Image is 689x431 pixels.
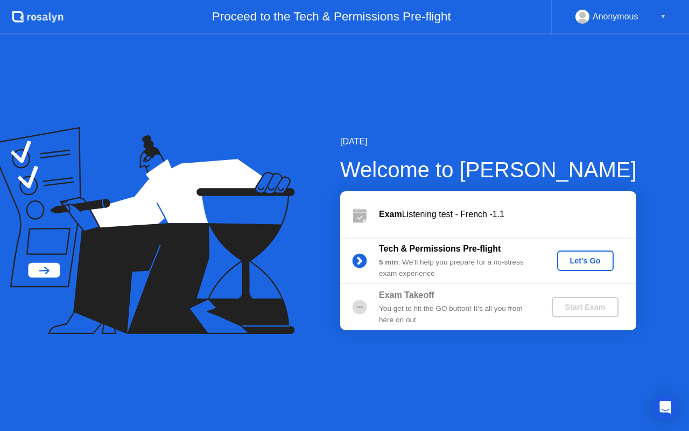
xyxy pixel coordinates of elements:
[340,135,637,148] div: [DATE]
[556,303,614,311] div: Start Exam
[552,297,618,317] button: Start Exam
[379,290,434,300] b: Exam Takeoff
[340,154,637,186] div: Welcome to [PERSON_NAME]
[660,10,666,24] div: ▼
[652,394,678,420] div: Open Intercom Messenger
[379,208,636,221] div: Listening test - French -1.1
[379,210,402,219] b: Exam
[561,256,609,265] div: Let's Go
[379,303,534,325] div: You get to hit the GO button! It’s all you from here on out
[593,10,638,24] div: Anonymous
[379,258,398,266] b: 5 min
[557,251,614,271] button: Let's Go
[379,244,501,253] b: Tech & Permissions Pre-flight
[379,257,534,279] div: : We’ll help you prepare for a no-stress exam experience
